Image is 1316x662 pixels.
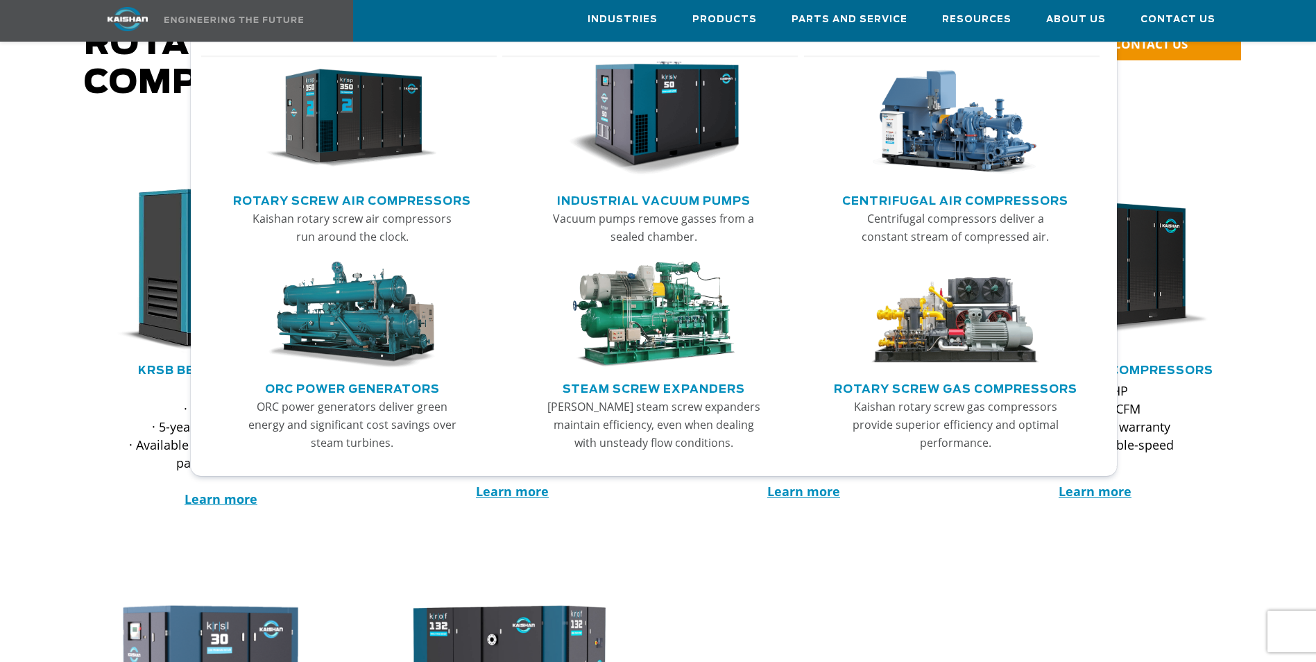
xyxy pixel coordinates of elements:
a: Learn more [767,483,840,500]
p: Vacuum pumps remove gasses from a sealed chamber. [545,210,762,246]
p: · 5-50 HP · 12-223 CFM · 5-year airend warranty · Available tank-mounted with a packaged dryer [126,382,317,508]
a: Products [692,1,757,38]
img: Engineering the future [164,17,303,23]
img: thumb-Centrifugal-Air-Compressors [870,61,1041,176]
a: Learn more [1059,483,1131,500]
p: ORC power generators deliver green energy and significant cost savings over steam turbines. [244,398,461,452]
span: Resources [942,12,1011,28]
img: thumb-ORC-Power-Generators [266,262,437,368]
span: Contact Us [1140,12,1215,28]
a: Learn more [185,491,257,507]
a: Industrial Vacuum Pumps [557,189,751,210]
a: Industries [588,1,658,38]
p: Kaishan rotary screw gas compressors provide superior efficiency and optimal performance. [847,398,1063,452]
img: thumb-Rotary-Screw-Air-Compressors [266,61,437,176]
a: Rotary Screw Gas Compressors [834,377,1077,398]
img: thumb-Steam-Screw-Expanders [568,262,739,368]
span: Industries [588,12,658,28]
a: Resources [942,1,1011,38]
a: KRSB Belt Drive Series [138,365,305,376]
p: [PERSON_NAME] steam screw expanders maintain efficiency, even when dealing with unsteady flow con... [545,398,762,452]
a: About Us [1046,1,1106,38]
img: kaishan logo [76,7,180,31]
p: Kaishan rotary screw air compressors run around the clock. [244,210,461,246]
p: Centrifugal compressors deliver a constant stream of compressed air. [847,210,1063,246]
span: About Us [1046,12,1106,28]
img: thumb-Industrial-Vacuum-Pumps [568,61,739,176]
a: Contact Us [1140,1,1215,38]
div: krsb30 [98,186,345,353]
span: Parts and Service [792,12,907,28]
span: CONTACT US [1113,36,1188,52]
a: Learn more [476,483,549,500]
a: ORC Power Generators [265,377,440,398]
a: Steam Screw Expanders [563,377,745,398]
a: CONTACT US [1069,29,1241,60]
span: Products [692,12,757,28]
a: Parts and Service [792,1,907,38]
a: Rotary Screw Air Compressors [233,189,471,210]
a: Centrifugal Air Compressors [842,189,1068,210]
img: thumb-Rotary-Screw-Gas-Compressors [870,262,1041,368]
